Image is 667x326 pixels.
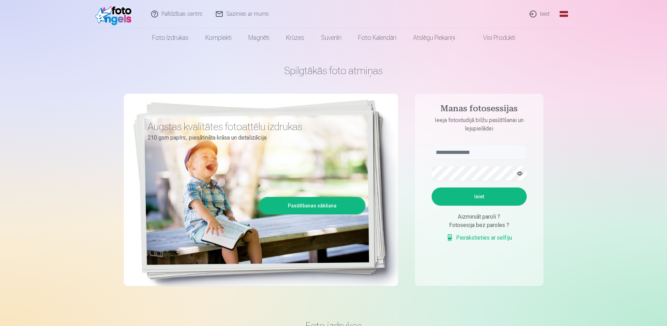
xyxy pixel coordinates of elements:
[425,116,534,133] p: Ieeja fotostudijā bilžu pasūtīšanai un lejupielādei
[197,28,240,48] a: Komplekti
[278,28,313,48] a: Krūzes
[148,133,360,143] p: 210 gsm papīrs, piesātināta krāsa un detalizācija
[240,28,278,48] a: Magnēti
[148,120,360,133] h3: Augstas kvalitātes fotoattēlu izdrukas
[405,28,463,48] a: Atslēgu piekariņi
[463,28,524,48] a: Visi produkti
[432,187,527,206] button: Ieiet
[432,221,527,229] div: Fotosesija bez paroles ?
[260,198,364,213] a: Pasūtīšanas sākšana
[425,104,534,116] h4: Manas fotosessijas
[313,28,350,48] a: Suvenīri
[95,3,135,25] img: /fa1
[144,28,197,48] a: Foto izdrukas
[124,64,544,77] h1: Spilgtākās foto atmiņas
[432,213,527,221] div: Aizmirsāt paroli ?
[446,234,512,242] a: Pierakstieties ar selfiju
[350,28,405,48] a: Foto kalendāri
